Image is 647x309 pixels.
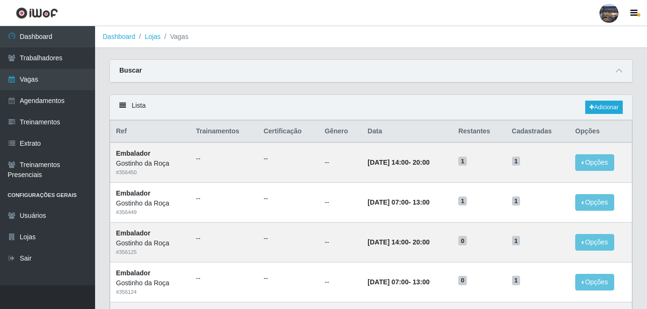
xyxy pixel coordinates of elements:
[145,33,160,40] a: Lojas
[506,121,570,143] th: Cadastradas
[116,189,150,197] strong: Embalador
[116,278,184,288] div: Gostinho da Roça
[196,154,252,164] ul: --
[119,66,142,74] strong: Buscar
[575,154,614,171] button: Opções
[575,274,614,290] button: Opções
[263,234,313,243] ul: --
[458,157,467,166] span: 1
[116,208,184,216] div: # 356449
[16,7,58,19] img: CoreUI Logo
[512,197,521,206] span: 1
[116,150,150,157] strong: Embalador
[362,121,453,143] th: Data
[367,198,408,206] time: [DATE] 07:00
[367,198,429,206] strong: -
[512,157,521,166] span: 1
[319,262,362,302] td: --
[116,198,184,208] div: Gostinho da Roça
[319,222,362,262] td: --
[512,276,521,285] span: 1
[319,121,362,143] th: Gênero
[95,26,647,48] nav: breadcrumb
[263,273,313,283] ul: --
[458,236,467,245] span: 0
[196,273,252,283] ul: --
[103,33,135,40] a: Dashboard
[196,194,252,204] ul: --
[575,234,614,251] button: Opções
[319,183,362,223] td: --
[367,238,429,246] strong: -
[413,238,430,246] time: 20:00
[116,238,184,248] div: Gostinho da Roça
[263,194,313,204] ul: --
[367,159,429,166] strong: -
[116,288,184,296] div: # 356124
[196,234,252,243] ul: --
[319,142,362,182] td: --
[367,278,408,286] time: [DATE] 07:00
[413,159,430,166] time: 20:00
[413,198,430,206] time: 13:00
[190,121,258,143] th: Trainamentos
[161,32,189,42] li: Vagas
[458,276,467,285] span: 0
[585,101,623,114] a: Adicionar
[110,95,632,120] div: Lista
[116,269,150,277] strong: Embalador
[570,121,632,143] th: Opções
[458,197,467,206] span: 1
[116,229,150,237] strong: Embalador
[258,121,319,143] th: Certificação
[116,248,184,256] div: # 356125
[367,159,408,166] time: [DATE] 14:00
[453,121,506,143] th: Restantes
[413,278,430,286] time: 13:00
[263,154,313,164] ul: --
[110,121,191,143] th: Ref
[367,238,408,246] time: [DATE] 14:00
[512,236,521,245] span: 1
[575,194,614,211] button: Opções
[116,159,184,169] div: Gostinho da Roça
[367,278,429,286] strong: -
[116,169,184,177] div: # 356450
